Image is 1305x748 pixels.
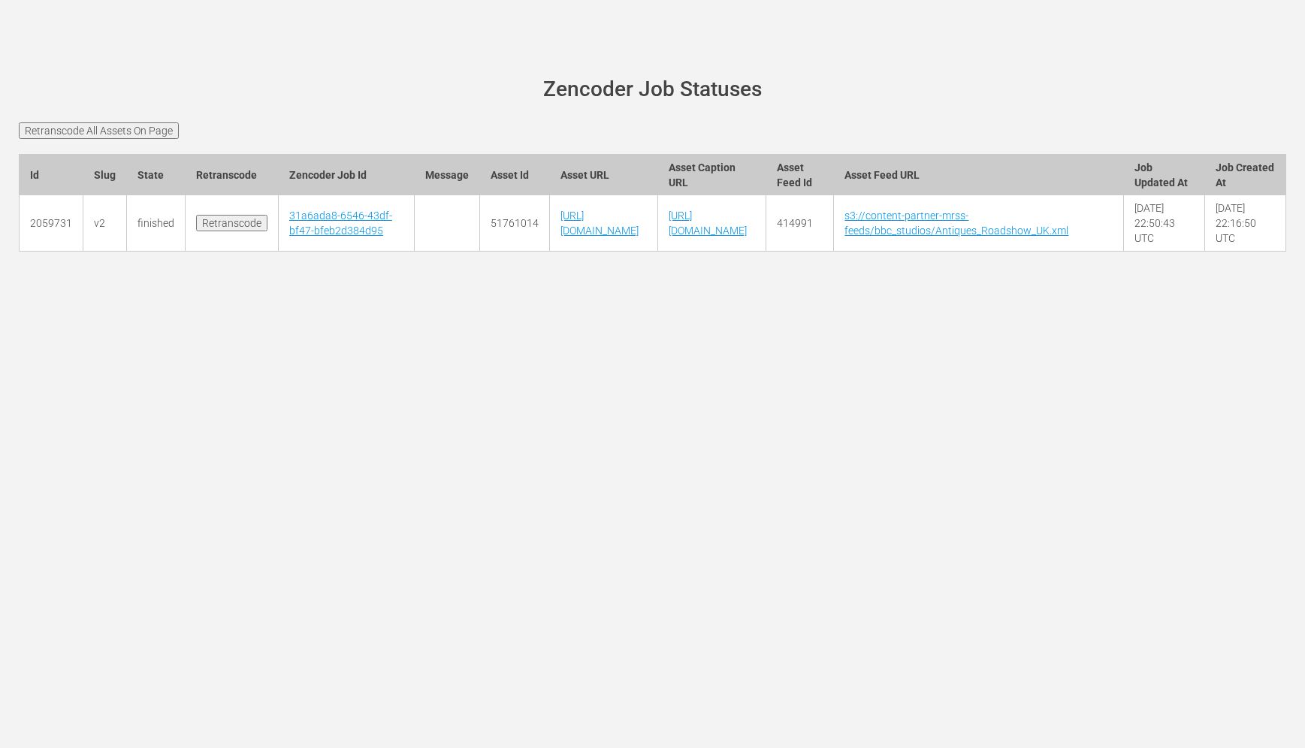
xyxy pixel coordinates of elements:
th: Zencoder Job Id [279,154,415,195]
th: Asset Id [480,154,550,195]
a: [URL][DOMAIN_NAME] [560,210,639,237]
td: 51761014 [480,195,550,252]
a: s3://content-partner-mrss-feeds/bbc_studios/Antiques_Roadshow_UK.xml [844,210,1068,237]
td: v2 [83,195,127,252]
td: 2059731 [20,195,83,252]
input: Retranscode All Assets On Page [19,122,179,139]
input: Retranscode [196,215,267,231]
a: 31a6ada8-6546-43df-bf47-bfeb2d384d95 [289,210,392,237]
td: 414991 [766,195,834,252]
td: [DATE] 22:16:50 UTC [1204,195,1285,252]
td: [DATE] 22:50:43 UTC [1123,195,1204,252]
th: Asset Feed URL [834,154,1123,195]
th: Job Updated At [1123,154,1204,195]
th: Asset URL [550,154,658,195]
a: [URL][DOMAIN_NAME] [669,210,747,237]
th: State [127,154,186,195]
td: finished [127,195,186,252]
th: Job Created At [1204,154,1285,195]
th: Slug [83,154,127,195]
th: Retranscode [186,154,279,195]
h1: Zencoder Job Statuses [40,78,1265,101]
th: Message [415,154,480,195]
th: Asset Feed Id [766,154,834,195]
th: Asset Caption URL [658,154,766,195]
th: Id [20,154,83,195]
